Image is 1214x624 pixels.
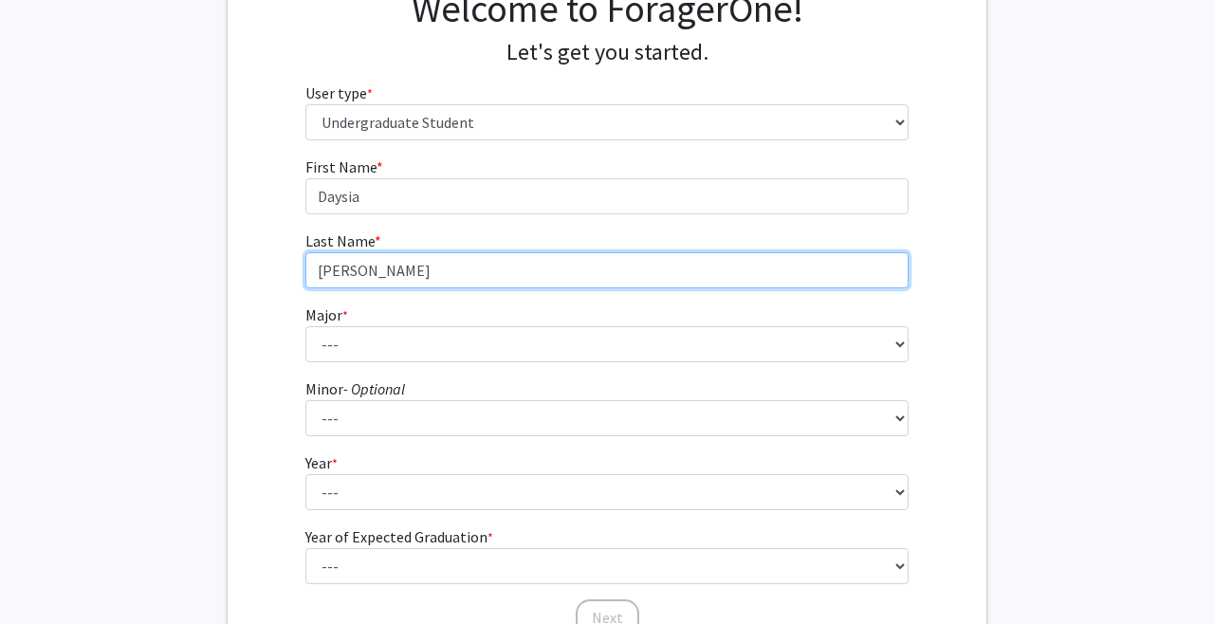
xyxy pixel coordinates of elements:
[305,303,348,326] label: Major
[343,379,405,398] i: - Optional
[305,157,377,176] span: First Name
[305,82,373,104] label: User type
[305,377,405,400] label: Minor
[305,231,375,250] span: Last Name
[305,525,493,548] label: Year of Expected Graduation
[14,539,81,610] iframe: Chat
[305,39,910,66] h4: Let's get you started.
[305,451,338,474] label: Year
